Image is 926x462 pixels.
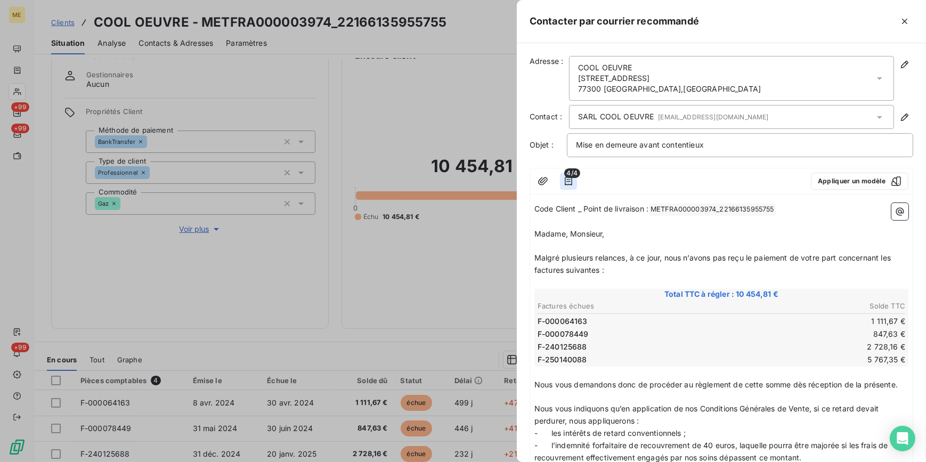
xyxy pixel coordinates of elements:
[578,62,632,73] span: COOL OEUVRE
[578,111,769,123] span: SARL COOL OEUVRE
[811,173,908,190] button: Appliquer un modèle
[534,253,893,274] span: Malgré plusieurs relances, à ce jour, nous n’avons pas reçu le paiement de votre part concernant ...
[578,73,649,84] span: [STREET_ADDRESS]
[578,84,761,94] span: 77300 [GEOGRAPHIC_DATA] , [GEOGRAPHIC_DATA]
[722,301,906,312] th: Solde TTC
[530,111,567,122] label: Contact :
[534,441,890,462] span: - l’indemnité forfaitaire de recouvrement de 40 euros, laquelle pourra être majorée si les frais ...
[530,140,554,149] span: Objet :
[538,329,589,339] span: F-000078449
[890,426,915,451] div: Open Intercom Messenger
[658,113,768,121] span: [EMAIL_ADDRESS][DOMAIN_NAME]
[530,14,699,29] h5: Contacter par courrier recommandé
[534,428,686,437] span: - les intérêts de retard conventionnels ;
[534,380,898,389] span: Nous vous demandons donc de procéder au règlement de cette somme dès réception de la présente.
[722,341,906,353] td: 2 728,16 €
[722,315,906,327] td: 1 111,67 €
[534,404,881,425] span: Nous vous indiquons qu’en application de nos Conditions Générales de Vente, si ce retard devait p...
[534,229,605,238] span: Madame, Monsieur,
[536,289,907,299] span: Total TTC à régler : 10 454,81 €
[538,342,587,352] span: F-240125688
[537,301,721,312] th: Factures échues
[534,204,648,213] span: Code Client _ Point de livraison :
[722,328,906,340] td: 847,63 €
[564,168,580,178] span: 4/4
[576,140,704,149] span: Mise en demeure avant contentieux
[538,316,588,327] span: F-000064163
[538,354,587,365] span: F-250140088
[722,354,906,366] td: 5 767,35 €
[530,56,567,67] label: Adresse :
[649,204,776,216] span: METFRA000003974_22166135955755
